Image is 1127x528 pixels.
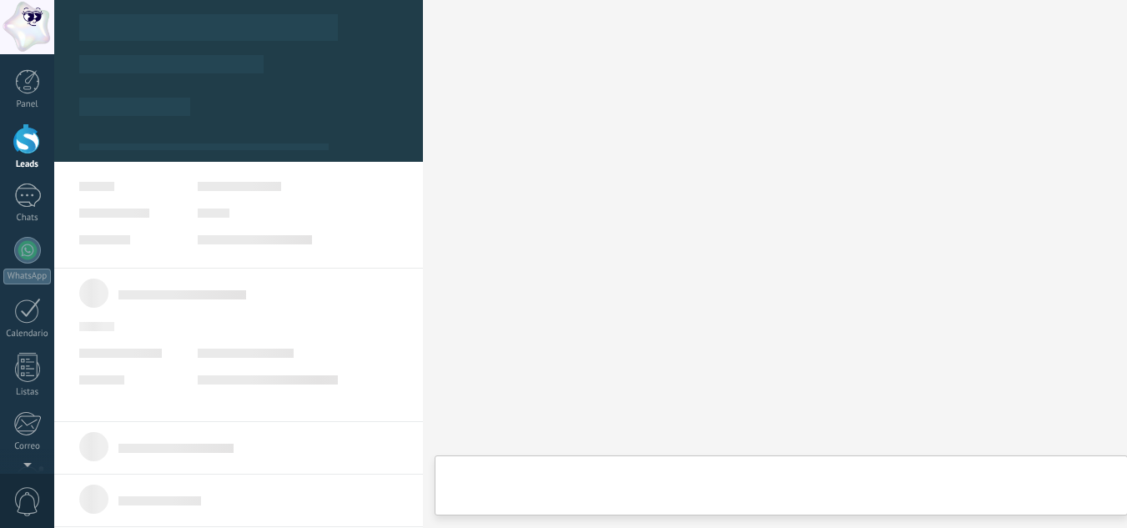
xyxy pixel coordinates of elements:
[3,99,52,110] div: Panel
[3,159,52,170] div: Leads
[3,213,52,224] div: Chats
[3,269,51,284] div: WhatsApp
[3,441,52,452] div: Correo
[3,387,52,398] div: Listas
[3,329,52,339] div: Calendario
